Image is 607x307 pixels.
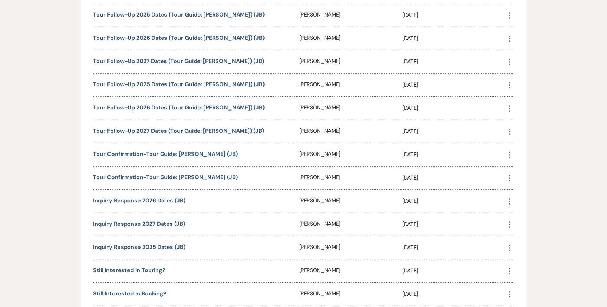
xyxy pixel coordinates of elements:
[299,259,402,282] div: [PERSON_NAME]
[93,290,167,297] a: Still Interested In Booking?
[299,190,402,213] div: [PERSON_NAME]
[402,150,505,159] p: [DATE]
[93,57,264,65] a: Tour Follow-Up 2027 Dates (Tour Guide: [PERSON_NAME]) (JB)
[402,196,505,206] p: [DATE]
[299,120,402,143] div: [PERSON_NAME]
[402,57,505,66] p: [DATE]
[93,127,264,134] a: Tour Follow-Up 2027 Dates (Tour Guide: [PERSON_NAME]) (JB)
[402,220,505,229] p: [DATE]
[299,97,402,120] div: [PERSON_NAME]
[299,27,402,50] div: [PERSON_NAME]
[299,236,402,259] div: [PERSON_NAME]
[402,104,505,113] p: [DATE]
[299,74,402,96] div: [PERSON_NAME]
[402,173,505,182] p: [DATE]
[299,143,402,166] div: [PERSON_NAME]
[299,4,402,27] div: [PERSON_NAME]
[402,80,505,89] p: [DATE]
[93,220,185,227] a: Inquiry Response 2027 Dates (JB)
[402,266,505,275] p: [DATE]
[93,104,264,111] a: Tour Follow-Up 2026 Dates (Tour Guide: [PERSON_NAME]) (JB)
[402,34,505,43] p: [DATE]
[93,81,264,88] a: Tour Follow-Up 2025 Dates (Tour Guide: [PERSON_NAME]) (JB)
[299,167,402,189] div: [PERSON_NAME]
[93,34,264,42] a: Tour Follow-Up 2026 Dates (Tour Guide: [PERSON_NAME]) (JB)
[93,11,264,18] a: Tour Follow-Up 2025 Dates (Tour Guide: [PERSON_NAME]) (JB)
[93,267,165,274] a: Still Interested In Touring?
[299,213,402,236] div: [PERSON_NAME]
[402,243,505,252] p: [DATE]
[93,150,237,158] a: Tour Confirmation-Tour Guide: [PERSON_NAME] (JB)
[402,127,505,136] p: [DATE]
[93,243,185,251] a: Inquiry Response 2025 Dates (JB)
[402,289,505,299] p: [DATE]
[93,197,185,204] a: Inquiry Response 2026 Dates (JB)
[299,283,402,306] div: [PERSON_NAME]
[93,174,237,181] a: Tour Confirmation-Tour Guide: [PERSON_NAME] (JB)
[402,11,505,20] p: [DATE]
[299,50,402,73] div: [PERSON_NAME]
